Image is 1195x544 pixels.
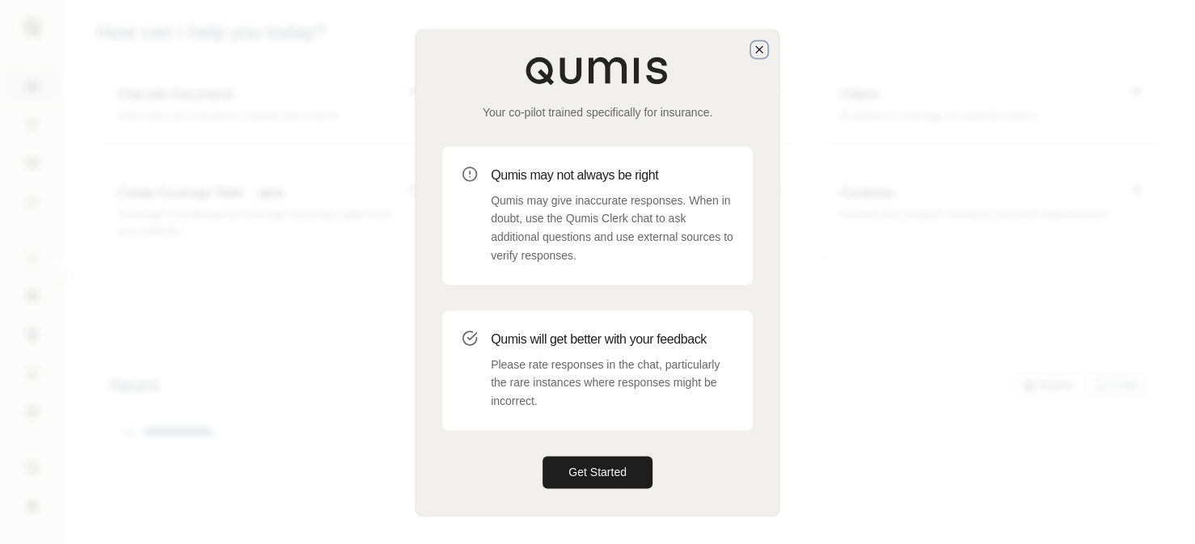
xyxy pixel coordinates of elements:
[525,56,670,85] img: Qumis Logo
[491,166,733,185] h3: Qumis may not always be right
[491,356,733,411] p: Please rate responses in the chat, particularly the rare instances where responses might be incor...
[491,192,733,265] p: Qumis may give inaccurate responses. When in doubt, use the Qumis Clerk chat to ask additional qu...
[543,456,652,488] button: Get Started
[491,330,733,349] h3: Qumis will get better with your feedback
[442,104,753,120] p: Your co-pilot trained specifically for insurance.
